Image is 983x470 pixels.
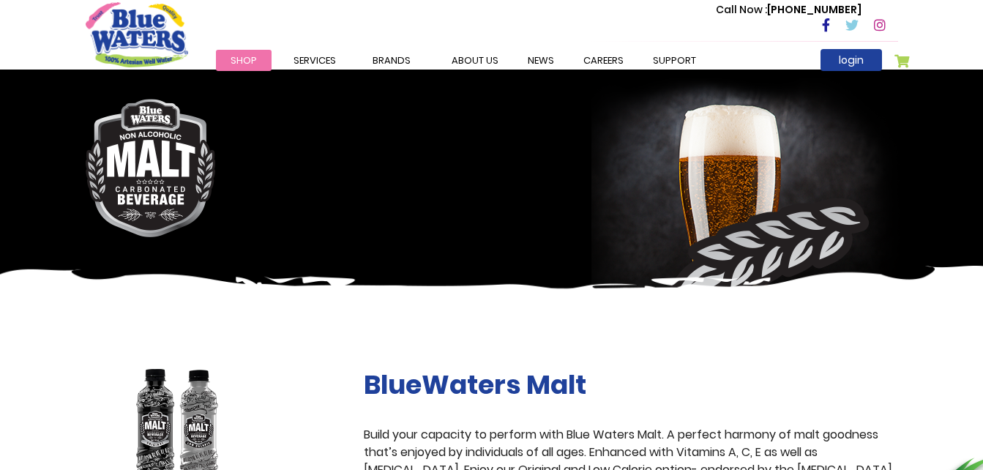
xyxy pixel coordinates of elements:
span: Shop [231,53,257,67]
img: malt-logo.png [86,99,216,237]
a: about us [437,50,513,71]
a: careers [569,50,638,71]
a: News [513,50,569,71]
p: [PHONE_NUMBER] [716,2,861,18]
span: Brands [373,53,411,67]
span: Call Now : [716,2,767,17]
a: support [638,50,711,71]
h2: BlueWaters Malt [364,369,898,400]
span: Services [294,53,336,67]
img: malt-banner-right.png [591,77,909,330]
a: login [821,49,882,71]
a: store logo [86,2,188,67]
